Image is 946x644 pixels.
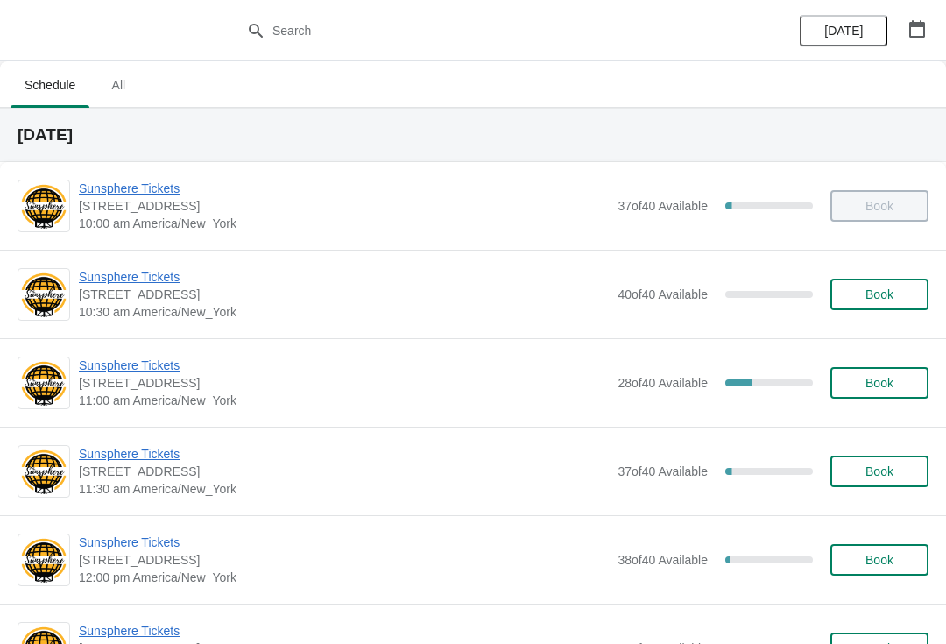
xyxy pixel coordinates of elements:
[18,536,69,584] img: Sunsphere Tickets | 810 Clinch Avenue, Knoxville, TN, USA | 12:00 pm America/New_York
[618,376,708,390] span: 28 of 40 Available
[79,215,609,232] span: 10:00 am America/New_York
[618,199,708,213] span: 37 of 40 Available
[830,456,928,487] button: Book
[800,15,887,46] button: [DATE]
[272,15,709,46] input: Search
[79,180,609,197] span: Sunsphere Tickets
[79,357,609,374] span: Sunsphere Tickets
[618,464,708,478] span: 37 of 40 Available
[865,287,893,301] span: Book
[79,197,609,215] span: [STREET_ADDRESS]
[18,271,69,319] img: Sunsphere Tickets | 810 Clinch Avenue, Knoxville, TN, USA | 10:30 am America/New_York
[11,69,89,101] span: Schedule
[865,376,893,390] span: Book
[79,480,609,498] span: 11:30 am America/New_York
[824,24,863,38] span: [DATE]
[18,448,69,496] img: Sunsphere Tickets | 810 Clinch Avenue, Knoxville, TN, USA | 11:30 am America/New_York
[618,287,708,301] span: 40 of 40 Available
[79,286,609,303] span: [STREET_ADDRESS]
[79,463,609,480] span: [STREET_ADDRESS]
[79,268,609,286] span: Sunsphere Tickets
[865,464,893,478] span: Book
[79,622,609,640] span: Sunsphere Tickets
[830,367,928,399] button: Book
[79,551,609,569] span: [STREET_ADDRESS]
[830,279,928,310] button: Book
[79,534,609,551] span: Sunsphere Tickets
[79,392,609,409] span: 11:00 am America/New_York
[830,544,928,576] button: Book
[18,126,928,144] h2: [DATE]
[18,182,69,230] img: Sunsphere Tickets | 810 Clinch Avenue, Knoxville, TN, USA | 10:00 am America/New_York
[96,69,140,101] span: All
[618,553,708,567] span: 38 of 40 Available
[865,553,893,567] span: Book
[79,445,609,463] span: Sunsphere Tickets
[79,303,609,321] span: 10:30 am America/New_York
[79,569,609,586] span: 12:00 pm America/New_York
[18,359,69,407] img: Sunsphere Tickets | 810 Clinch Avenue, Knoxville, TN, USA | 11:00 am America/New_York
[79,374,609,392] span: [STREET_ADDRESS]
